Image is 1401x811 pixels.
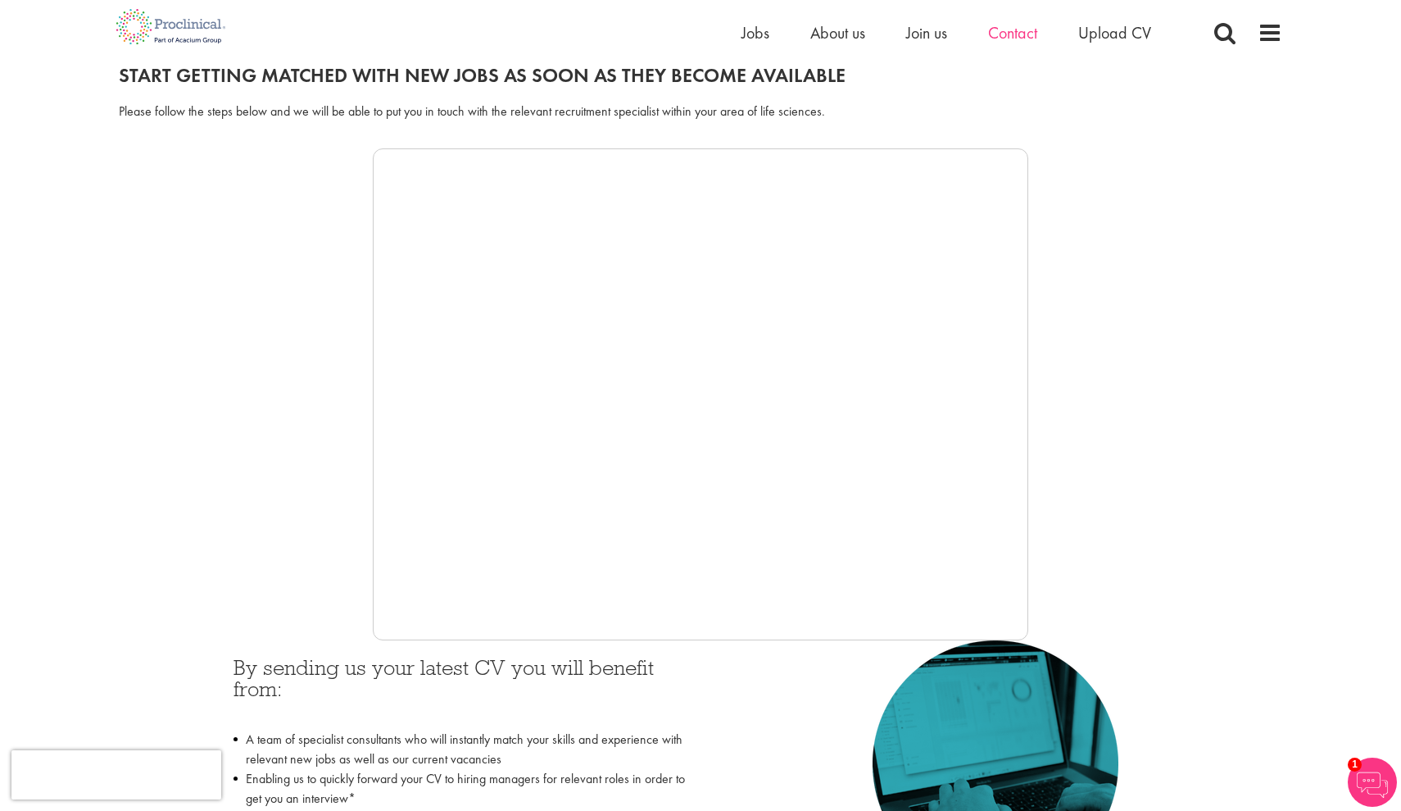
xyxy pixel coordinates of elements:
[906,22,947,43] a: Join us
[233,657,688,722] h3: By sending us your latest CV you will benefit from:
[1348,758,1397,807] img: Chatbot
[810,22,865,43] a: About us
[11,750,221,800] iframe: reCAPTCHA
[233,730,688,769] li: A team of specialist consultants who will instantly match your skills and experience with relevan...
[1348,758,1362,772] span: 1
[741,22,769,43] a: Jobs
[1078,22,1151,43] a: Upload CV
[119,65,1282,86] h2: Start getting matched with new jobs as soon as they become available
[119,103,1282,121] div: Please follow the steps below and we will be able to put you in touch with the relevant recruitme...
[233,769,688,809] li: Enabling us to quickly forward your CV to hiring managers for relevant roles in order to get you ...
[988,22,1037,43] a: Contact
